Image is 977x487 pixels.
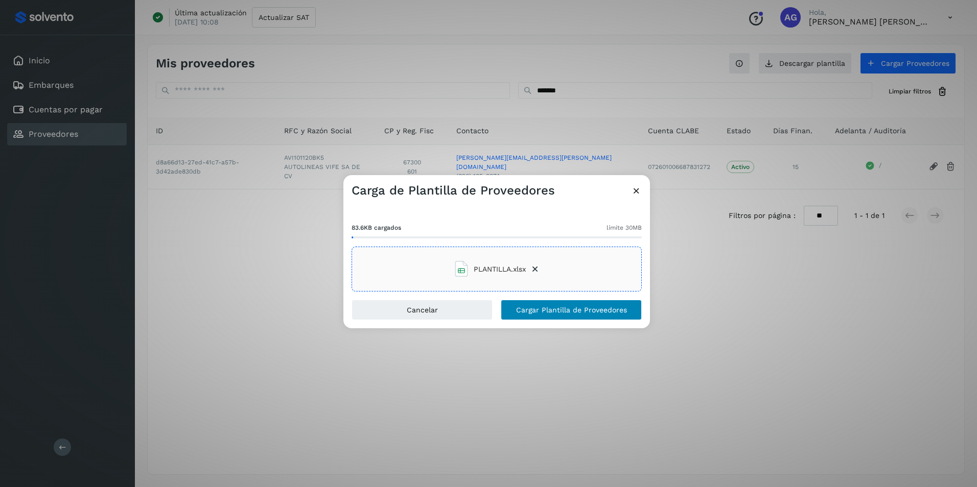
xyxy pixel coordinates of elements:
span: Cancelar [407,306,438,313]
h3: Carga de Plantilla de Proveedores [352,183,555,198]
button: Cargar Plantilla de Proveedores [501,300,642,320]
span: límite 30MB [607,223,642,232]
span: PLANTILLA.xlsx [474,264,526,275]
span: 83.6KB cargados [352,223,401,232]
button: Cancelar [352,300,493,320]
span: Cargar Plantilla de Proveedores [516,306,627,313]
